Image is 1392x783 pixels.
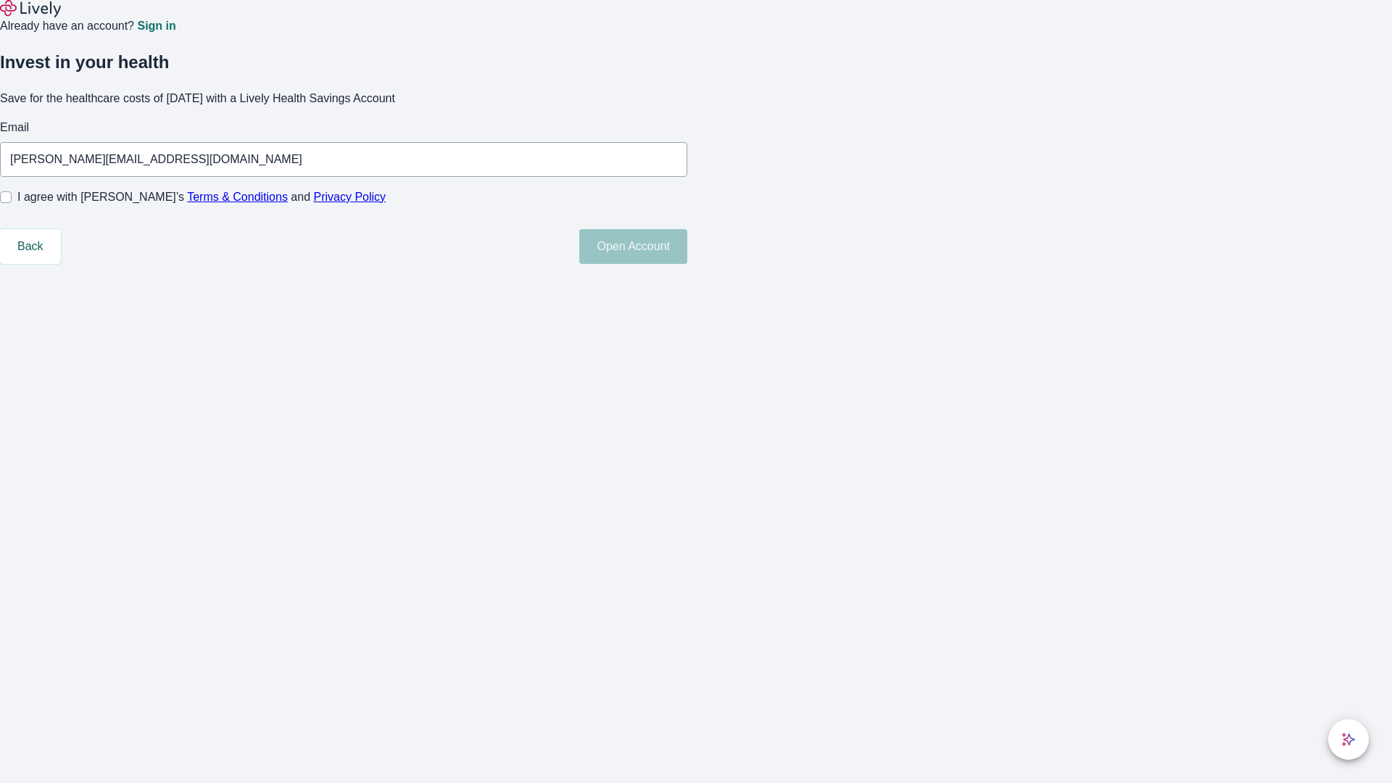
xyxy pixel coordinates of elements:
[137,20,175,32] a: Sign in
[1341,732,1356,747] svg: Lively AI Assistant
[314,191,386,203] a: Privacy Policy
[187,191,288,203] a: Terms & Conditions
[1328,719,1369,760] button: chat
[17,188,386,206] span: I agree with [PERSON_NAME]’s and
